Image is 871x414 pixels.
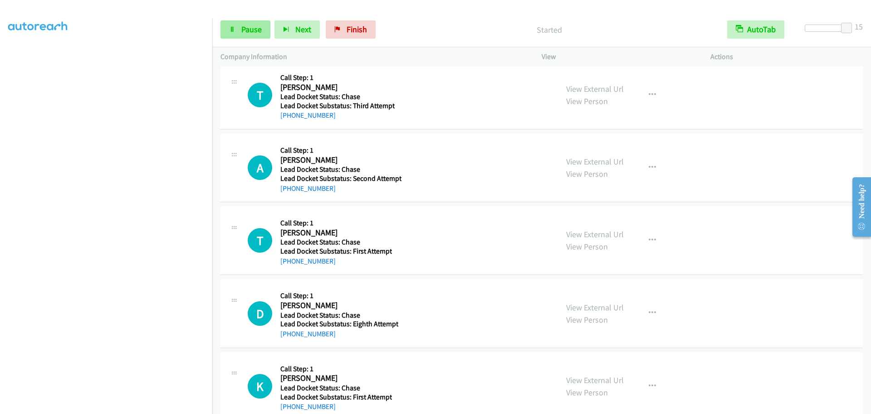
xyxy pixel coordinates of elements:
[280,247,392,256] h5: Lead Docket Substatus: First Attempt
[280,82,395,93] h2: [PERSON_NAME]
[280,184,336,193] a: [PHONE_NUMBER]
[388,24,711,36] p: Started
[566,387,608,398] a: View Person
[280,165,401,174] h5: Lead Docket Status: Chase
[280,257,336,265] a: [PHONE_NUMBER]
[566,302,624,313] a: View External Url
[248,83,272,107] h1: T
[248,155,272,180] div: The call is yet to be attempted
[280,219,392,228] h5: Call Step: 1
[280,300,398,311] h2: [PERSON_NAME]
[274,20,320,39] button: Next
[280,393,392,402] h5: Lead Docket Substatus: First Attempt
[566,84,624,94] a: View External Url
[710,51,863,62] p: Actions
[280,384,392,393] h5: Lead Docket Status: Chase
[566,229,624,239] a: View External Url
[566,241,608,252] a: View Person
[248,301,272,326] div: The call is yet to be attempted
[248,374,272,399] h1: K
[295,24,311,35] span: Next
[280,329,336,338] a: [PHONE_NUMBER]
[280,364,392,374] h5: Call Step: 1
[248,155,272,180] h1: A
[220,51,525,62] p: Company Information
[566,156,624,167] a: View External Url
[220,20,270,39] a: Pause
[280,73,395,82] h5: Call Step: 1
[280,291,398,300] h5: Call Step: 1
[280,319,398,329] h5: Lead Docket Substatus: Eighth Attempt
[248,228,272,253] h1: T
[566,96,608,106] a: View Person
[280,111,336,120] a: [PHONE_NUMBER]
[566,314,608,325] a: View Person
[248,301,272,326] h1: D
[241,24,262,35] span: Pause
[248,228,272,253] div: The call is yet to be attempted
[326,20,376,39] a: Finish
[280,238,392,247] h5: Lead Docket Status: Chase
[280,101,395,110] h5: Lead Docket Substatus: Third Attempt
[855,20,863,33] div: 15
[248,374,272,399] div: The call is yet to be attempted
[566,169,608,179] a: View Person
[280,228,392,238] h2: [PERSON_NAME]
[280,146,401,155] h5: Call Step: 1
[280,373,392,384] h2: [PERSON_NAME]
[280,311,398,320] h5: Lead Docket Status: Chase
[280,174,401,183] h5: Lead Docket Substatus: Second Attempt
[566,375,624,385] a: View External Url
[347,24,367,35] span: Finish
[280,402,336,411] a: [PHONE_NUMBER]
[280,155,401,165] h2: [PERSON_NAME]
[280,92,395,101] h5: Lead Docket Status: Chase
[727,20,784,39] button: AutoTab
[845,171,871,243] iframe: Resource Center
[542,51,694,62] p: View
